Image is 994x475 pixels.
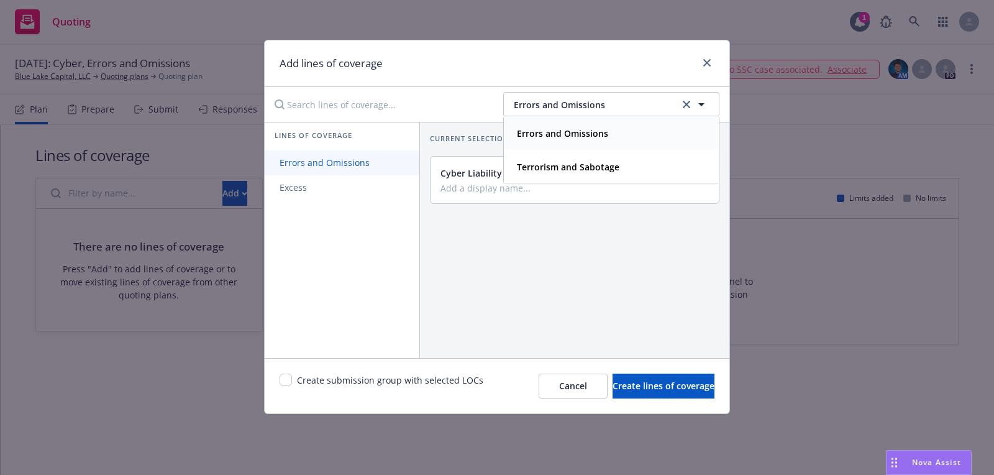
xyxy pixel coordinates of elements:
button: Create lines of coverage [613,374,714,399]
span: Errors and Omissions [265,157,385,168]
span: Nova Assist [912,457,961,468]
div: Drag to move [887,451,902,474]
button: Cancel [539,374,608,399]
span: Excess [265,182,322,193]
span: Create lines of coverage [613,380,714,392]
strong: Terrorism and Sabotage [517,162,619,173]
span: Cancel [559,380,587,392]
span: Lines of coverage [275,130,352,141]
strong: Errors and Omissions [517,128,608,140]
input: Add a display name... [440,182,706,193]
div: Cyber Liability [440,167,706,180]
a: close [700,55,714,70]
h1: Add lines of coverage [280,55,383,71]
span: Errors and Omissions [514,98,676,111]
input: Search lines of coverage... [267,92,493,117]
button: Nova Assist [886,450,972,475]
span: Current selection [430,133,509,144]
a: clear selection [679,97,694,112]
span: Create submission group with selected LOCs [297,374,483,399]
button: Errors and Omissionsclear selection [503,92,719,117]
